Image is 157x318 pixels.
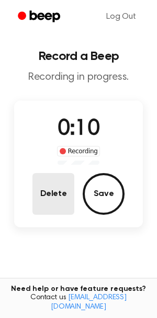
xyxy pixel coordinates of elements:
[51,294,127,311] a: [EMAIL_ADDRESS][DOMAIN_NAME]
[58,118,99,140] span: 0:10
[96,4,147,29] a: Log Out
[57,146,100,156] div: Recording
[6,293,151,312] span: Contact us
[8,50,149,63] h1: Record a Beep
[10,7,70,27] a: Beep
[32,173,74,215] button: Delete Audio Record
[83,173,125,215] button: Save Audio Record
[8,71,149,84] p: Recording in progress.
